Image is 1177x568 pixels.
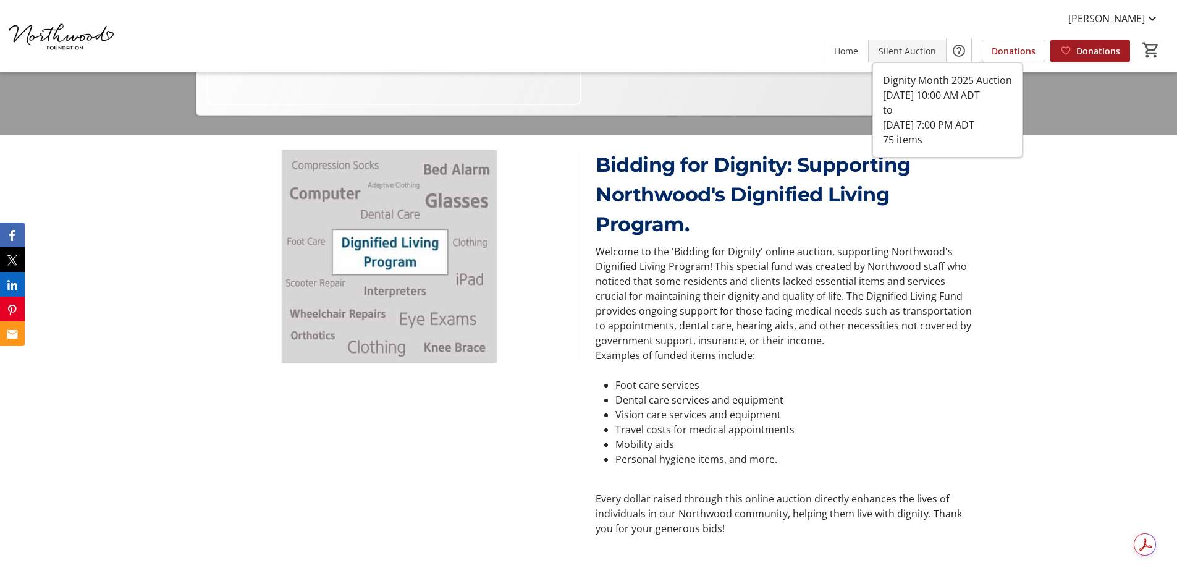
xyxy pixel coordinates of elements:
[615,422,973,437] li: Travel costs for medical appointments
[947,38,971,63] button: Help
[834,45,858,57] span: Home
[615,437,973,452] li: Mobility aids
[1058,9,1170,28] button: [PERSON_NAME]
[1068,11,1145,26] span: [PERSON_NAME]
[982,40,1045,62] a: Donations
[1076,45,1120,57] span: Donations
[883,103,1012,117] div: to
[883,132,1012,147] div: 75 items
[596,244,973,348] p: Welcome to the 'Bidding for Dignity' online auction, supporting Northwood's Dignified Living Prog...
[869,40,946,62] a: Silent Auction
[615,407,973,422] li: Vision care services and equipment
[615,378,973,392] li: Foot care services
[615,392,973,407] li: Dental care services and equipment
[1140,39,1162,61] button: Cart
[596,153,911,236] span: Bidding for Dignity: Supporting Northwood's Dignified Living Program.
[883,88,1012,103] div: [DATE] 10:00 AM ADT
[596,491,973,536] p: Every dollar raised through this online auction directly enhances the lives of individuals in our...
[615,452,973,467] li: Personal hygiene items, and more.
[879,45,936,57] span: Silent Auction
[7,5,117,67] img: Northwood Foundation's Logo
[883,117,1012,132] div: [DATE] 7:00 PM ADT
[992,45,1036,57] span: Donations
[883,73,1012,88] div: Dignity Month 2025 Auction
[1050,40,1130,62] a: Donations
[596,348,973,363] p: Examples of funded items include:
[203,150,581,363] img: undefined
[824,40,868,62] a: Home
